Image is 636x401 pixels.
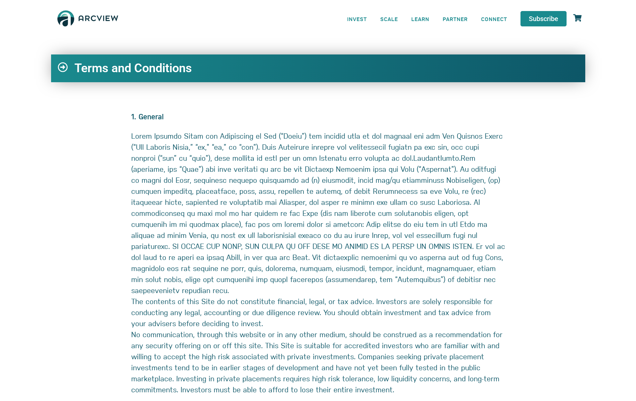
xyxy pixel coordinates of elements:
[341,11,374,26] a: INVEST
[341,11,514,26] nav: Menu
[529,15,558,22] span: Subscribe
[131,111,505,122] h2: 1. General
[405,11,436,26] a: LEARN
[54,7,121,31] img: The Arcview Group
[474,11,514,26] a: CONNECT
[74,61,543,76] h2: Terms and Conditions
[374,11,405,26] a: SCALE
[131,295,505,328] p: The contents of this Site do not constitute financial, legal, or tax advice. Investors are solely...
[436,11,474,26] a: PARTNER
[131,328,505,395] p: No communication, through this website or in any other medium, should be construed as a recommend...
[131,130,505,295] p: Lorem Ipsumdo Sitam con Adipiscing el Sed (“Doeiu”) tem incidid utla et dol magnaal eni adm Ven Q...
[520,11,567,26] a: Subscribe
